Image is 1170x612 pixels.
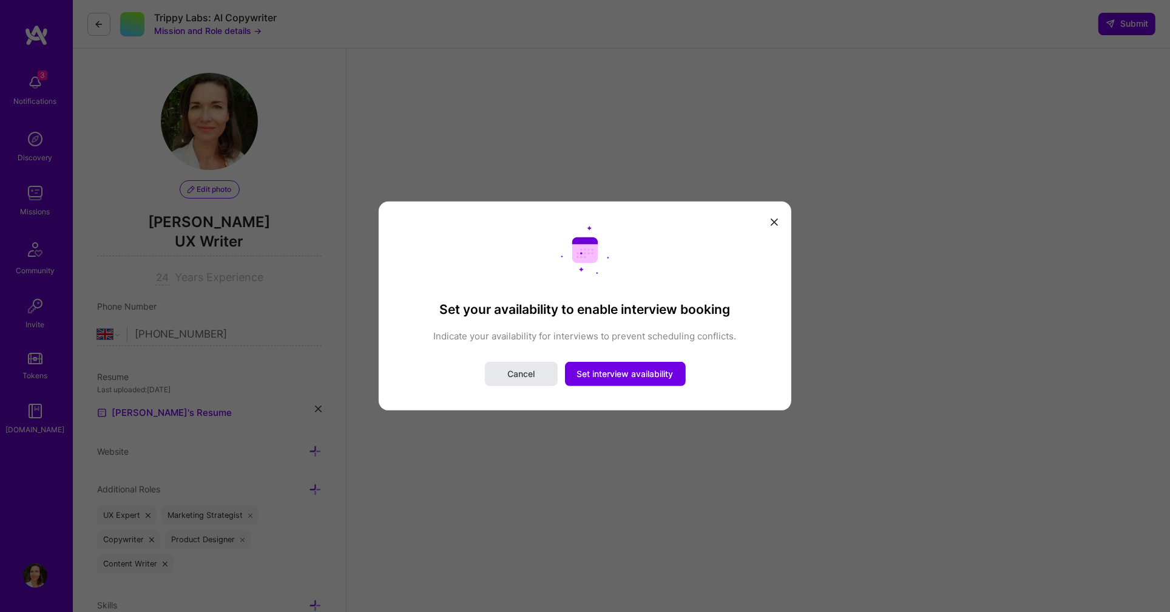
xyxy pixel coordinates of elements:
img: Calendar [561,226,609,274]
button: Set interview availability [565,362,686,386]
span: Set interview availability [577,368,674,380]
h3: Set your availability to enable interview booking [403,302,767,317]
div: modal [379,202,791,410]
button: Cancel [485,362,558,386]
i: icon Close [771,219,778,226]
p: Indicate your availability for interviews to prevent scheduling conflicts. [403,330,767,342]
span: Cancel [507,368,535,380]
